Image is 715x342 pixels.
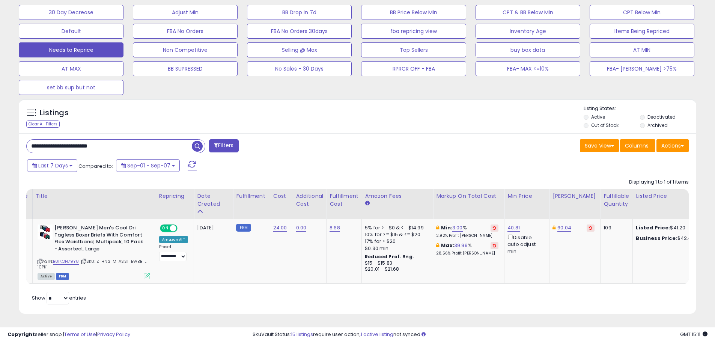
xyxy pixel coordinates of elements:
[365,253,414,260] b: Reduced Prof. Rng.
[436,242,498,256] div: %
[133,42,238,57] button: Non Competitive
[133,24,238,39] button: FBA No Orders
[365,260,427,267] div: $15 - $15.83
[247,24,352,39] button: FBA No Orders 30days
[8,331,35,338] strong: Copyright
[636,192,701,200] div: Listed Price
[32,294,86,301] span: Show: entries
[647,114,676,120] label: Deactivated
[604,192,629,208] div: Fulfillable Quantity
[365,192,430,200] div: Amazon Fees
[636,235,677,242] b: Business Price:
[296,224,307,232] a: 0.00
[620,139,655,152] button: Columns
[433,189,504,219] th: The percentage added to the cost of goods (COGS) that forms the calculator for Min & Max prices.
[38,273,55,280] span: All listings currently available for purchase on Amazon
[361,5,466,20] button: BB Price Below Min
[441,224,452,231] b: Min:
[54,224,146,254] b: [PERSON_NAME] Men's Cool Dri Tagless Boxer Briefs With Comfort Flex Waistband, Multipack, 10 Pack...
[476,5,580,20] button: CPT & BB Below Min
[19,80,123,95] button: set bb sup but not
[361,24,466,39] button: fba repricing view
[436,224,498,238] div: %
[296,192,324,208] div: Additional Cost
[19,24,123,39] button: Default
[365,224,427,231] div: 5% for >= $0 & <= $14.99
[236,192,266,200] div: Fulfillment
[19,61,123,76] button: AT MAX
[133,5,238,20] button: Adjust Min
[116,159,180,172] button: Sep-01 - Sep-07
[365,238,427,245] div: 17% for > $20
[590,61,694,76] button: FBA- [PERSON_NAME] >75%
[436,251,498,256] p: 28.56% Profit [PERSON_NAME]
[38,258,149,270] span: | SKU: Z-HNS-M-ASST-EWBB-L-10PK1
[38,224,53,240] img: 31TzzXdD8aL._SL40_.jpg
[441,242,454,249] b: Max:
[507,233,543,255] div: Disable auto adjust min
[197,224,227,231] div: [DATE]
[8,331,130,338] div: seller snap | |
[78,163,113,170] span: Compared to:
[365,266,427,273] div: $20.01 - $21.68
[330,192,358,208] div: Fulfillment Cost
[452,224,463,232] a: 3.00
[38,224,150,279] div: ASIN:
[552,192,597,200] div: [PERSON_NAME]
[273,224,287,232] a: 24.00
[19,42,123,57] button: Needs to Reprice
[476,61,580,76] button: FBA- MAX <=10%
[97,331,130,338] a: Privacy Policy
[236,224,251,232] small: FBM
[629,179,689,186] div: Displaying 1 to 1 of 1 items
[40,108,69,118] h5: Listings
[291,331,313,338] a: 15 listings
[361,331,393,338] a: 1 active listing
[365,245,427,252] div: $0.30 min
[591,122,619,128] label: Out of Stock
[625,142,649,149] span: Columns
[454,242,468,249] a: 39.99
[161,225,170,232] span: ON
[19,5,123,20] button: 30 Day Decrease
[253,331,707,338] div: SkuVault Status: require user action, not synced.
[159,236,188,243] div: Amazon AI *
[557,224,571,232] a: 60.04
[590,5,694,20] button: CPT Below Min
[584,105,696,112] p: Listing States:
[38,162,68,169] span: Last 7 Days
[26,121,60,128] div: Clear All Filters
[197,192,230,208] div: Date Created
[247,61,352,76] button: No Sales - 30 Days
[436,233,498,238] p: 2.92% Profit [PERSON_NAME]
[636,224,698,231] div: $41.20
[330,224,340,232] a: 8.68
[64,331,96,338] a: Terms of Use
[656,139,689,152] button: Actions
[476,42,580,57] button: buy box data
[647,122,668,128] label: Archived
[436,192,501,200] div: Markup on Total Cost
[36,192,153,200] div: Title
[361,61,466,76] button: RPRCR OFF - FBA
[159,244,188,261] div: Preset:
[247,5,352,20] button: BB Drop in 7d
[365,231,427,238] div: 10% for >= $15 & <= $20
[636,235,698,242] div: $42.44
[365,200,369,207] small: Amazon Fees.
[27,159,77,172] button: Last 7 Days
[591,114,605,120] label: Active
[507,224,520,232] a: 40.81
[273,192,290,200] div: Cost
[590,24,694,39] button: Items Being Repriced
[580,139,619,152] button: Save View
[680,331,707,338] span: 2025-09-15 15:11 GMT
[159,192,191,200] div: Repricing
[15,192,29,200] div: Note
[361,42,466,57] button: Top Sellers
[133,61,238,76] button: BB SUPRESSED
[590,42,694,57] button: AT MIN
[636,224,670,231] b: Listed Price:
[176,225,188,232] span: OFF
[56,273,69,280] span: FBM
